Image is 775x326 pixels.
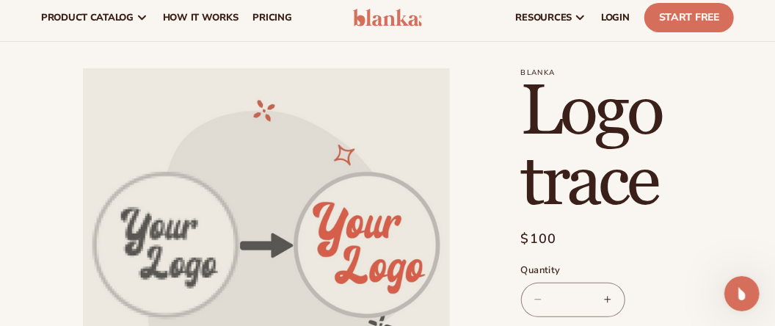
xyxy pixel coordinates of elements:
[353,9,421,26] img: logo
[71,18,183,33] p: The team can also help
[46,214,58,225] button: Gif picker
[10,6,37,34] button: go back
[41,12,134,23] span: product catalog
[23,110,229,139] div: Hope these help! Let me know if you have any other questions.
[163,12,239,23] span: How It Works
[39,57,187,84] span: See what happens when you receive a customer order
[71,7,167,18] h1: [PERSON_NAME]
[252,208,275,231] button: Send a message…
[12,183,282,208] textarea: Message…
[42,8,65,32] img: Profile image for Lee
[724,276,760,311] iframe: Intercom live chat
[23,214,34,225] button: Emoji picker
[521,229,557,249] span: $100
[601,12,630,23] span: LOGIN
[252,12,291,23] span: pricing
[23,139,229,182] div: Regards, Andie
[256,6,284,34] button: Home
[644,3,734,32] a: Start Free
[521,77,734,218] h1: Logo trace
[516,12,572,23] span: resources
[70,214,81,225] button: Upload attachment
[521,68,734,77] p: Blanka
[521,264,734,278] label: Quantity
